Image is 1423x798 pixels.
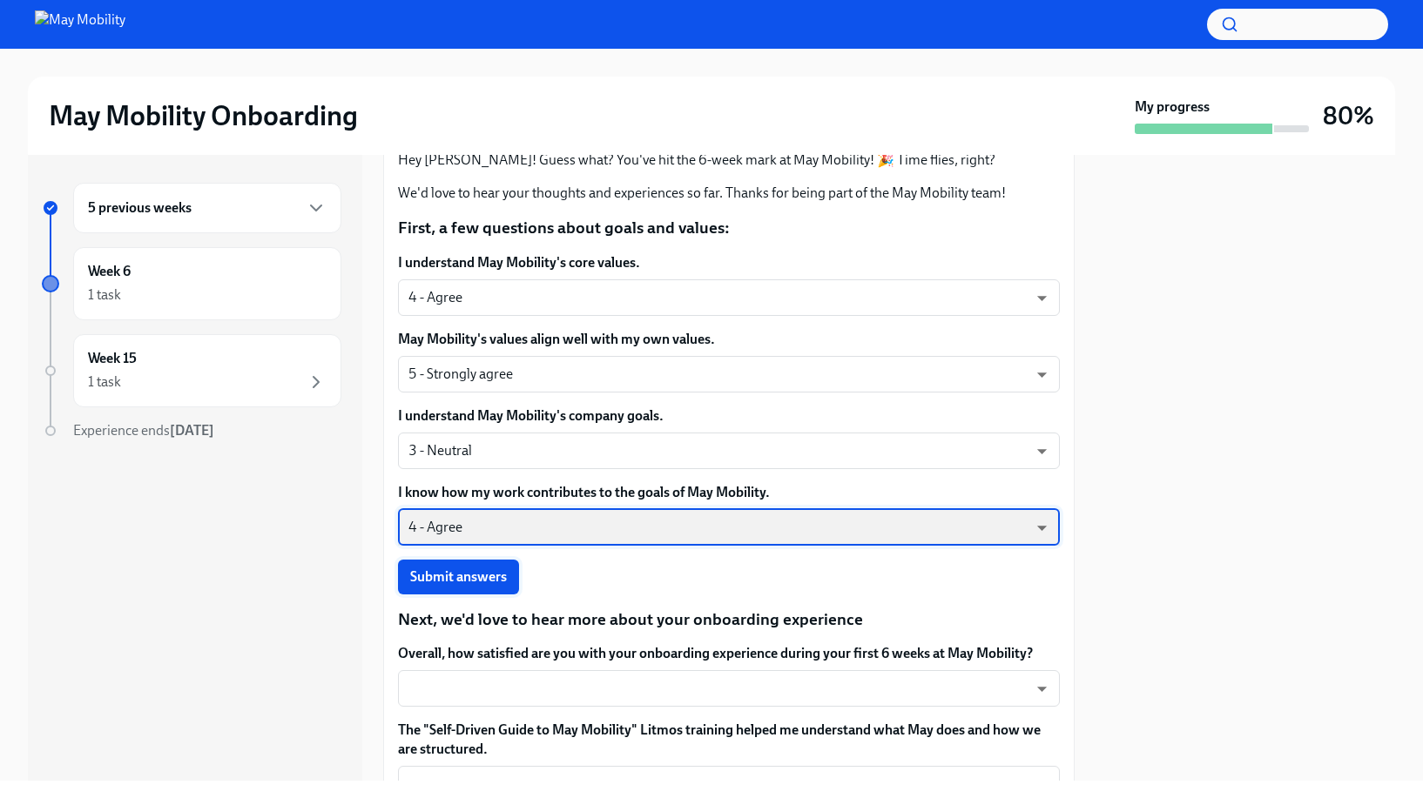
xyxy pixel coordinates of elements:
div: 4 - Agree [398,279,1060,316]
p: First, a few questions about goals and values: [398,217,1060,239]
h2: May Mobility Onboarding [49,98,358,133]
label: I understand May Mobility's company goals. [398,406,1060,426]
span: Submit answers [410,568,507,586]
h3: 80% [1323,100,1374,131]
strong: [DATE] [170,422,214,439]
p: Next, we'd love to hear more about your onboarding experience [398,608,1060,631]
div: 1 task [88,285,121,305]
img: May Mobility [35,10,125,38]
div: ​ [398,670,1060,707]
h6: Week 6 [88,262,131,281]
a: Week 151 task [42,334,341,407]
div: 1 task [88,372,121,392]
div: 5 - Strongly agree [398,356,1060,392]
label: Overall, how satisfied are you with your onboarding experience during your first 6 weeks at May M... [398,644,1060,663]
strong: My progress [1135,97,1210,117]
label: I know how my work contributes to the goals of May Mobility. [398,483,1060,502]
p: We'd love to hear your thoughts and experiences so far. Thanks for being part of the May Mobility... [398,184,1060,203]
a: Week 61 task [42,247,341,320]
div: 4 - Agree [398,509,1060,546]
p: Hey [PERSON_NAME]! Guess what? You've hit the 6-week mark at May Mobility! 🎉 Time flies, right? [398,151,1060,170]
button: Submit answers [398,560,519,594]
span: Experience ends [73,422,214,439]
label: The "Self-Driven Guide to May Mobility" Litmos training helped me understand what May does and ho... [398,721,1060,759]
h6: 5 previous weeks [88,198,192,218]
div: 5 previous weeks [73,183,341,233]
h6: Week 15 [88,349,137,368]
label: I understand May Mobility's core values. [398,253,1060,272]
div: 3 - Neutral [398,433,1060,469]
label: May Mobility's values align well with my own values. [398,330,1060,349]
